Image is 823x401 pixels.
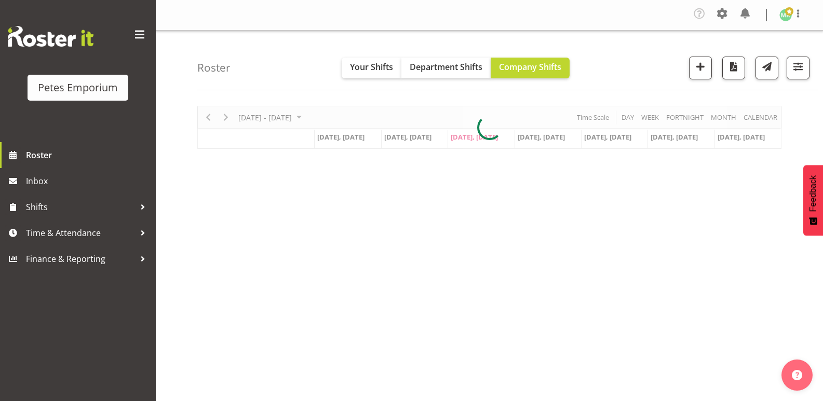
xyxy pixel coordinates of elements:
button: Send a list of all shifts for the selected filtered period to all rostered employees. [755,57,778,79]
button: Feedback - Show survey [803,165,823,236]
span: Department Shifts [410,61,482,73]
span: Company Shifts [499,61,561,73]
img: melanie-richardson713.jpg [779,9,792,21]
span: Time & Attendance [26,225,135,241]
span: Your Shifts [350,61,393,73]
span: Roster [26,147,151,163]
button: Download a PDF of the roster according to the set date range. [722,57,745,79]
img: help-xxl-2.png [792,370,802,380]
div: Petes Emporium [38,80,118,95]
span: Finance & Reporting [26,251,135,267]
img: Rosterit website logo [8,26,93,47]
button: Add a new shift [689,57,712,79]
button: Company Shifts [491,58,570,78]
button: Filter Shifts [787,57,809,79]
span: Inbox [26,173,151,189]
span: Feedback [808,175,818,212]
span: Shifts [26,199,135,215]
h4: Roster [197,62,231,74]
button: Your Shifts [342,58,401,78]
button: Department Shifts [401,58,491,78]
